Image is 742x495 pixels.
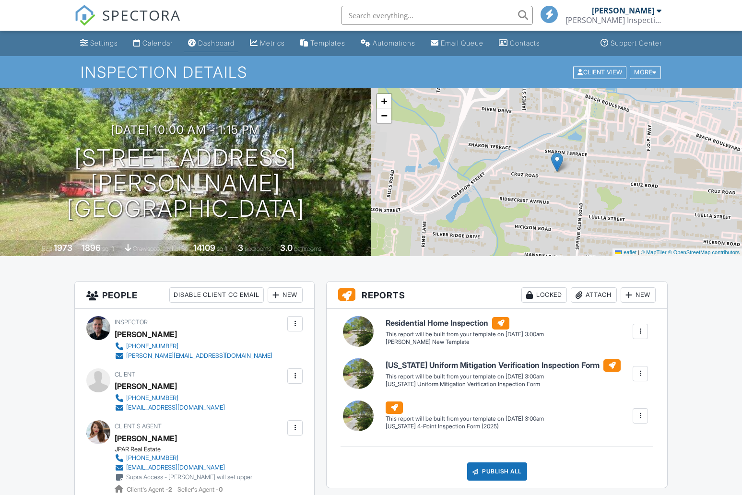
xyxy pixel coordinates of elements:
[115,453,252,463] a: [PHONE_NUMBER]
[495,35,544,52] a: Contacts
[126,404,225,412] div: [EMAIL_ADDRESS][DOMAIN_NAME]
[74,13,181,33] a: SPECTORA
[126,352,272,360] div: [PERSON_NAME][EMAIL_ADDRESS][DOMAIN_NAME]
[611,39,662,47] div: Support Center
[245,245,271,252] span: bedrooms
[126,473,252,481] div: Supra Access - [PERSON_NAME] will set upper
[198,39,235,47] div: Dashboard
[217,245,229,252] span: sq.ft.
[427,35,487,52] a: Email Queue
[327,282,667,309] h3: Reports
[510,39,540,47] div: Contacts
[75,282,315,309] h3: People
[168,486,172,493] strong: 2
[115,393,225,403] a: [PHONE_NUMBER]
[115,342,272,351] a: [PHONE_NUMBER]
[126,342,178,350] div: [PHONE_NUMBER]
[381,95,387,107] span: +
[74,5,95,26] img: The Best Home Inspection Software - Spectora
[115,351,272,361] a: [PERSON_NAME][EMAIL_ADDRESS][DOMAIN_NAME]
[115,327,177,342] div: [PERSON_NAME]
[386,338,544,346] div: [PERSON_NAME] New Template
[260,39,285,47] div: Metrics
[377,94,391,108] a: Zoom in
[115,423,162,430] span: Client's Agent
[386,380,621,389] div: [US_STATE] Uniform Mitigation Verification Inspection Form
[386,423,544,431] div: [US_STATE] 4-Point Inspection Form (2025)
[238,243,243,253] div: 3
[341,6,533,25] input: Search everything...
[133,245,163,252] span: crawlspace
[572,68,629,75] a: Client View
[115,446,260,453] div: JPAR Real Estate
[81,64,662,81] h1: Inspection Details
[193,243,215,253] div: 14109
[597,35,666,52] a: Support Center
[177,486,223,493] span: Seller's Agent -
[115,463,252,472] a: [EMAIL_ADDRESS][DOMAIN_NAME]
[386,359,621,372] h6: [US_STATE] Uniform Mitigation Verification Inspection Form
[115,371,135,378] span: Client
[42,245,52,252] span: Built
[551,153,563,172] img: Marker
[296,35,349,52] a: Templates
[381,109,387,121] span: −
[592,6,654,15] div: [PERSON_NAME]
[127,486,174,493] span: Client's Agent -
[668,249,740,255] a: © OpenStreetMap contributors
[565,15,661,25] div: Barkman Inspections
[521,287,567,303] div: Locked
[310,39,345,47] div: Templates
[126,394,178,402] div: [PHONE_NUMBER]
[571,287,617,303] div: Attach
[467,462,527,481] div: Publish All
[115,318,148,326] span: Inspector
[102,5,181,25] span: SPECTORA
[630,66,661,79] div: More
[54,243,72,253] div: 1973
[386,415,544,423] div: This report will be built from your template on [DATE] 3:00am
[169,287,264,303] div: Disable Client CC Email
[386,373,621,380] div: This report will be built from your template on [DATE] 3:00am
[373,39,415,47] div: Automations
[294,245,321,252] span: bathrooms
[386,330,544,338] div: This report will be built from your template on [DATE] 3:00am
[268,287,303,303] div: New
[90,39,118,47] div: Settings
[172,245,192,252] span: Lot Size
[246,35,289,52] a: Metrics
[357,35,419,52] a: Automations (Basic)
[126,464,225,471] div: [EMAIL_ADDRESS][DOMAIN_NAME]
[115,403,225,412] a: [EMAIL_ADDRESS][DOMAIN_NAME]
[130,35,177,52] a: Calendar
[82,243,101,253] div: 1896
[386,317,544,330] h6: Residential Home Inspection
[15,145,356,221] h1: [STREET_ADDRESS][PERSON_NAME] [GEOGRAPHIC_DATA]
[142,39,173,47] div: Calendar
[377,108,391,123] a: Zoom out
[621,287,656,303] div: New
[441,39,483,47] div: Email Queue
[111,123,260,136] h3: [DATE] 10:00 am - 1:15 pm
[280,243,293,253] div: 3.0
[219,486,223,493] strong: 0
[115,379,177,393] div: [PERSON_NAME]
[573,66,626,79] div: Client View
[184,35,238,52] a: Dashboard
[115,431,177,446] a: [PERSON_NAME]
[102,245,116,252] span: sq. ft.
[615,249,636,255] a: Leaflet
[638,249,639,255] span: |
[76,35,122,52] a: Settings
[126,454,178,462] div: [PHONE_NUMBER]
[641,249,667,255] a: © MapTiler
